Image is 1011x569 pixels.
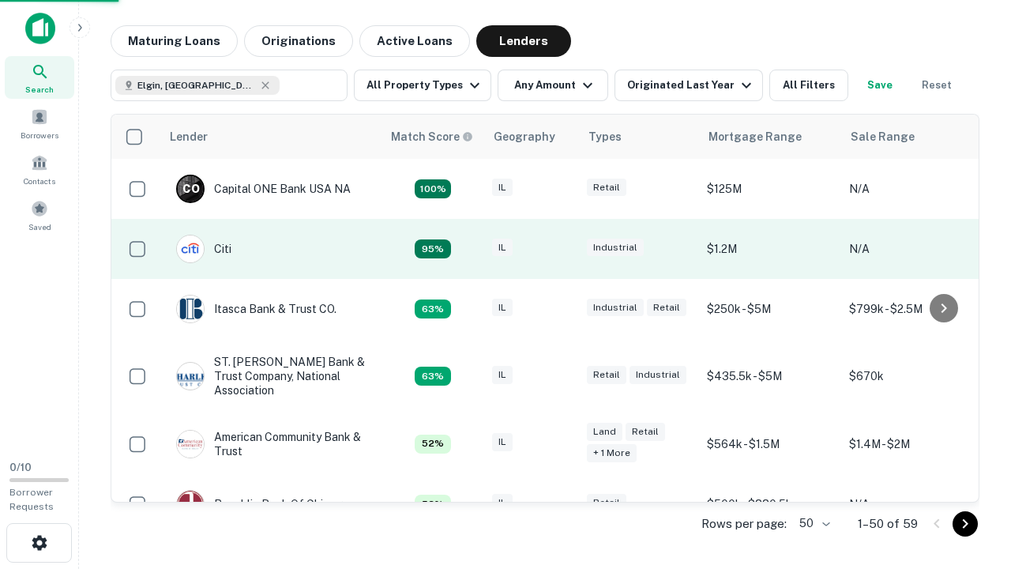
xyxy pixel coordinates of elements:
[176,175,351,203] div: Capital ONE Bank USA NA
[182,181,199,198] p: C O
[492,433,513,451] div: IL
[391,128,470,145] h6: Match Score
[415,367,451,386] div: Capitalize uses an advanced AI algorithm to match your search with the best lender. The match sco...
[492,239,513,257] div: IL
[5,194,74,236] a: Saved
[391,128,473,145] div: Capitalize uses an advanced AI algorithm to match your search with the best lender. The match sco...
[494,127,555,146] div: Geography
[176,295,336,323] div: Itasca Bank & Trust CO.
[492,494,513,512] div: IL
[24,175,55,187] span: Contacts
[841,115,983,159] th: Sale Range
[841,414,983,474] td: $1.4M - $2M
[5,56,74,99] a: Search
[160,115,381,159] th: Lender
[626,423,665,441] div: Retail
[476,25,571,57] button: Lenders
[21,129,58,141] span: Borrowers
[415,239,451,258] div: Capitalize uses an advanced AI algorithm to match your search with the best lender. The match sco...
[841,219,983,279] td: N/A
[953,511,978,537] button: Go to next page
[244,25,353,57] button: Originations
[699,115,841,159] th: Mortgage Range
[587,299,644,317] div: Industrial
[932,392,1011,468] iframe: Chat Widget
[415,435,451,454] div: Capitalize uses an advanced AI algorithm to match your search with the best lender. The match sco...
[587,239,644,257] div: Industrial
[793,512,832,535] div: 50
[841,159,983,219] td: N/A
[484,115,579,159] th: Geography
[176,430,366,458] div: American Community Bank & Trust
[177,431,204,458] img: picture
[855,70,905,101] button: Save your search to get updates of matches that match your search criteria.
[415,300,451,318] div: Capitalize uses an advanced AI algorithm to match your search with the best lender. The match sco...
[354,70,491,101] button: All Property Types
[177,363,204,390] img: picture
[699,474,841,534] td: $500k - $880.5k
[176,490,349,518] div: Republic Bank Of Chicago
[647,299,686,317] div: Retail
[5,102,74,145] a: Borrowers
[492,179,513,197] div: IL
[699,159,841,219] td: $125M
[28,220,51,233] span: Saved
[177,491,204,518] img: picture
[137,78,256,92] span: Elgin, [GEOGRAPHIC_DATA], [GEOGRAPHIC_DATA]
[587,423,622,441] div: Land
[176,235,231,263] div: Citi
[587,179,626,197] div: Retail
[841,474,983,534] td: N/A
[498,70,608,101] button: Any Amount
[627,76,756,95] div: Originated Last Year
[699,414,841,474] td: $564k - $1.5M
[111,25,238,57] button: Maturing Loans
[699,339,841,414] td: $435.5k - $5M
[177,296,204,322] img: picture
[170,127,208,146] div: Lender
[588,127,622,146] div: Types
[415,495,451,514] div: Capitalize uses an advanced AI algorithm to match your search with the best lender. The match sco...
[841,279,983,339] td: $799k - $2.5M
[5,148,74,190] a: Contacts
[177,236,204,262] img: picture
[25,13,55,44] img: capitalize-icon.png
[9,487,54,512] span: Borrower Requests
[359,25,470,57] button: Active Loans
[699,279,841,339] td: $250k - $5M
[708,127,802,146] div: Mortgage Range
[851,127,915,146] div: Sale Range
[492,366,513,384] div: IL
[579,115,699,159] th: Types
[841,339,983,414] td: $670k
[911,70,962,101] button: Reset
[701,514,787,533] p: Rows per page:
[176,355,366,398] div: ST. [PERSON_NAME] Bank & Trust Company, National Association
[614,70,763,101] button: Originated Last Year
[587,366,626,384] div: Retail
[492,299,513,317] div: IL
[699,219,841,279] td: $1.2M
[769,70,848,101] button: All Filters
[381,115,484,159] th: Capitalize uses an advanced AI algorithm to match your search with the best lender. The match sco...
[858,514,918,533] p: 1–50 of 59
[25,83,54,96] span: Search
[415,179,451,198] div: Capitalize uses an advanced AI algorithm to match your search with the best lender. The match sco...
[587,494,626,512] div: Retail
[587,444,637,462] div: + 1 more
[630,366,686,384] div: Industrial
[9,462,32,473] span: 0 / 10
